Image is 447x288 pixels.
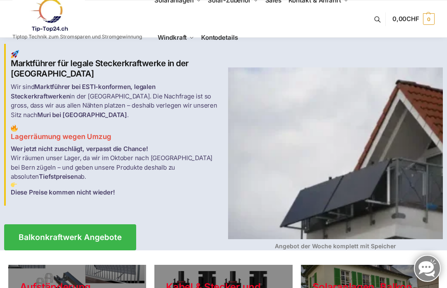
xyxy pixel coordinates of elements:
img: Balkon-Terrassen-Kraftwerke 1 [11,50,19,58]
img: Balkon-Terrassen-Kraftwerke 3 [11,182,17,188]
a: Balkonkraftwerk Angebote [4,224,136,250]
p: Wir sind in der [GEOGRAPHIC_DATA]. Die Nachfrage ist so gross, dass wir aus allen Nähten platzen ... [11,82,219,120]
strong: Marktführer bei ESTI-konformen, legalen Steckerkraftwerken [11,83,156,100]
strong: Diese Preise kommen nicht wieder! [11,188,115,196]
strong: Wer jetzt nicht zuschlägt, verpasst die Chance! [11,145,148,153]
img: Balkon-Terrassen-Kraftwerke 2 [11,125,18,132]
span: 0 [423,13,435,25]
strong: Muri bei [GEOGRAPHIC_DATA] [37,111,127,119]
strong: Angebot der Woche komplett mit Speicher [275,242,396,250]
h2: Marktführer für legale Steckerkraftwerke in der [GEOGRAPHIC_DATA] [11,50,219,79]
span: Balkonkraftwerk Angebote [19,233,122,241]
span: Windkraft [158,34,187,41]
p: Wir räumen unser Lager, da wir im Oktober nach [GEOGRAPHIC_DATA] bei Bern zügeln – und geben unse... [11,144,219,197]
img: Balkon-Terrassen-Kraftwerke 4 [228,67,443,239]
h3: Lagerräumung wegen Umzug [11,125,219,142]
strong: Tiefstpreisen [39,173,77,180]
a: Windkraft [154,19,198,56]
span: Kontodetails [201,34,238,41]
a: 0,00CHF 0 [392,7,435,31]
span: CHF [406,15,419,23]
span: 0,00 [392,15,419,23]
p: Tiptop Technik zum Stromsparen und Stromgewinnung [12,34,142,39]
a: Kontodetails [198,19,241,56]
